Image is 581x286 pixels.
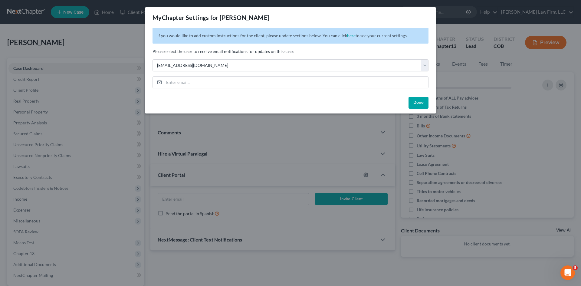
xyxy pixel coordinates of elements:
span: If you would like to add custom instructions for the client, please update sections below. [157,33,322,38]
a: here [347,33,356,38]
p: Please select the user to receive email notifications for updates on this case: [153,48,428,54]
span: 5 [573,265,578,270]
button: Done [409,97,428,109]
input: Enter email... [164,77,428,88]
div: MyChapter Settings for [PERSON_NAME] [153,13,269,22]
iframe: Intercom live chat [560,265,575,280]
span: You can click to see your current settings. [323,33,408,38]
